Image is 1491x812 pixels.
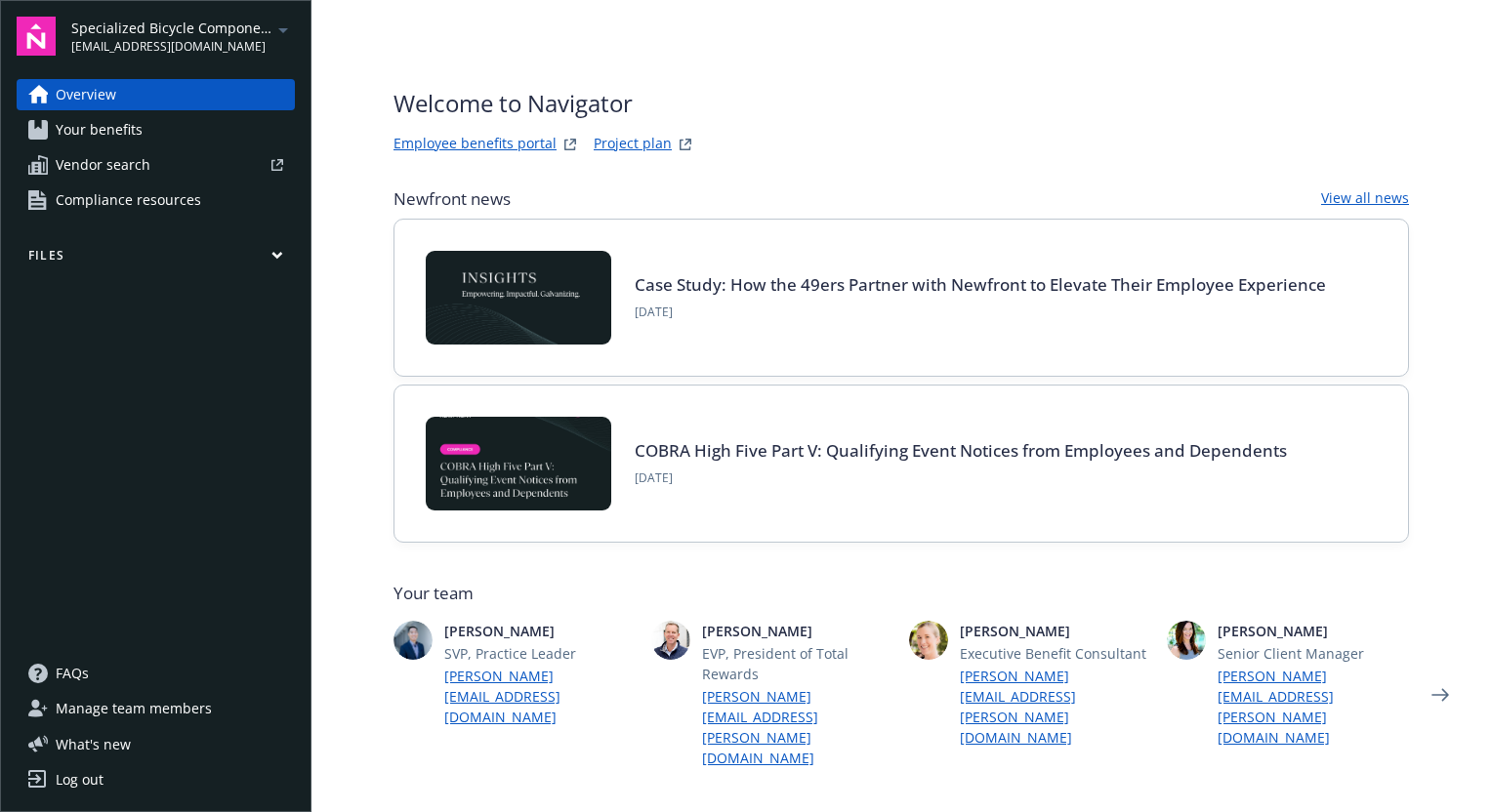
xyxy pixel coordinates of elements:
a: Manage team members [17,693,295,724]
span: Executive Benefit Consultant [960,643,1151,664]
span: Newfront news [393,187,511,211]
button: Specialized Bicycle Components[EMAIL_ADDRESS][DOMAIN_NAME]arrowDropDown [71,17,295,56]
span: [PERSON_NAME] [702,621,893,641]
span: EVP, President of Total Rewards [702,643,893,684]
img: photo [909,621,948,660]
span: Specialized Bicycle Components [71,18,271,38]
span: SVP, Practice Leader [444,643,636,664]
span: Welcome to Navigator [393,86,697,121]
button: What's new [17,734,162,754]
span: Your team [393,582,1409,605]
a: Vendor search [17,149,295,181]
img: photo [1167,621,1206,660]
span: Vendor search [56,149,150,181]
a: FAQs [17,658,295,689]
span: FAQs [56,658,89,689]
a: arrowDropDown [271,18,295,41]
img: Card Image - INSIGHTS copy.png [426,251,611,345]
span: [EMAIL_ADDRESS][DOMAIN_NAME] [71,38,271,56]
a: Next [1425,679,1456,710]
a: COBRA High Five Part V: Qualifying Event Notices from Employees and Dependents [635,439,1287,462]
a: Overview [17,79,295,110]
a: [PERSON_NAME][EMAIL_ADDRESS][PERSON_NAME][DOMAIN_NAME] [702,686,893,768]
a: [PERSON_NAME][EMAIL_ADDRESS][DOMAIN_NAME] [444,666,636,727]
span: [PERSON_NAME] [1218,621,1409,641]
a: Your benefits [17,114,295,145]
a: [PERSON_NAME][EMAIL_ADDRESS][PERSON_NAME][DOMAIN_NAME] [1218,666,1409,748]
a: striveWebsite [559,133,582,156]
button: Files [17,247,295,271]
img: navigator-logo.svg [17,17,56,56]
span: What ' s new [56,734,131,754]
span: [DATE] [635,469,1287,487]
a: View all news [1321,187,1409,211]
span: Senior Client Manager [1218,643,1409,664]
a: Case Study: How the 49ers Partner with Newfront to Elevate Their Employee Experience [635,273,1326,296]
a: projectPlanWebsite [674,133,697,156]
a: Employee benefits portal [393,133,557,156]
span: [PERSON_NAME] [960,621,1151,641]
span: Manage team members [56,693,212,724]
span: [DATE] [635,304,1326,321]
span: Compliance resources [56,184,201,216]
div: Log out [56,764,104,795]
span: [PERSON_NAME] [444,621,636,641]
a: Project plan [594,133,672,156]
img: photo [393,621,433,660]
a: Compliance resources [17,184,295,216]
a: [PERSON_NAME][EMAIL_ADDRESS][PERSON_NAME][DOMAIN_NAME] [960,666,1151,748]
span: Your benefits [56,114,143,145]
img: BLOG-Card Image - Compliance - COBRA High Five Pt 5 - 09-11-25.jpg [426,417,611,510]
img: photo [651,621,690,660]
span: Overview [56,79,116,110]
